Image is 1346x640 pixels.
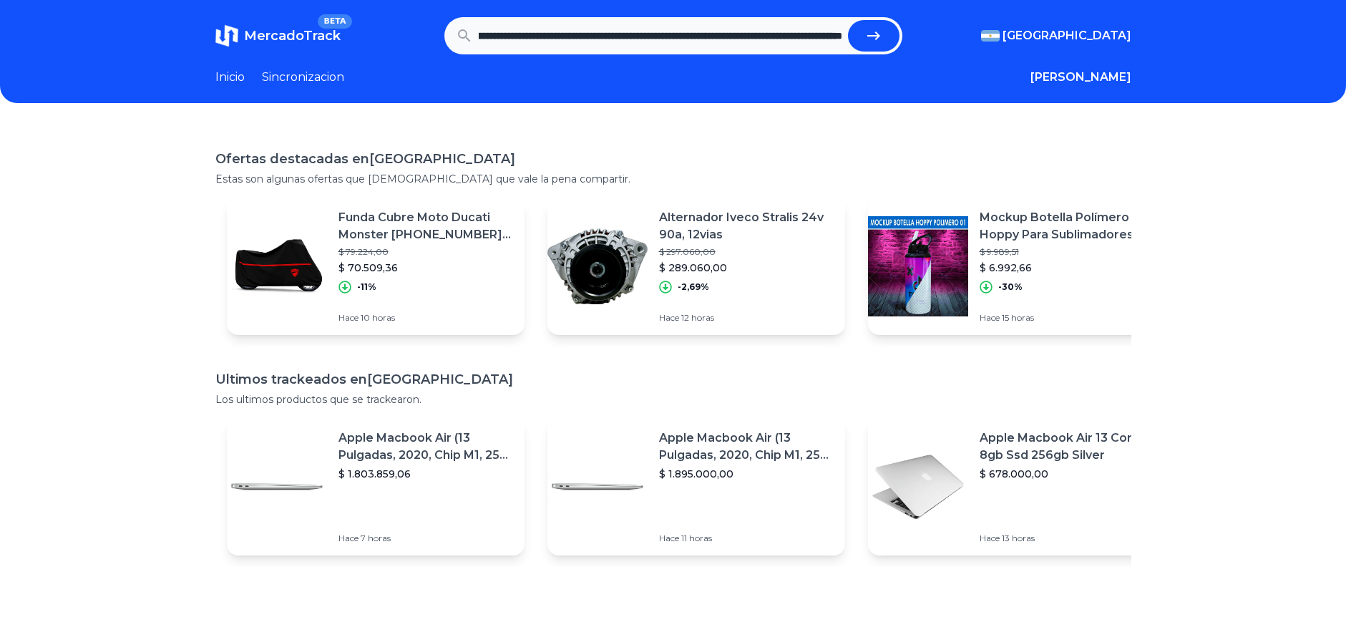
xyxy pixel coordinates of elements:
[215,369,1131,389] h1: Ultimos trackeados en [GEOGRAPHIC_DATA]
[659,430,834,464] p: Apple Macbook Air (13 Pulgadas, 2020, Chip M1, 256 Gb De Ssd, 8 Gb De Ram) - Plata
[998,281,1023,293] p: -30%
[547,437,648,537] img: Featured image
[227,418,525,556] a: Featured imageApple Macbook Air (13 Pulgadas, 2020, Chip M1, 256 Gb De Ssd, 8 Gb De Ram) - Plata$...
[980,533,1154,544] p: Hace 13 horas
[547,216,648,316] img: Featured image
[227,216,327,316] img: Featured image
[227,198,525,335] a: Featured imageFunda Cubre Moto Ducati Monster [PHONE_NUMBER] Panigale !$ 79.224,00$ 70.509,36-11%...
[244,28,341,44] span: MercadoTrack
[981,27,1131,44] button: [GEOGRAPHIC_DATA]
[357,281,376,293] p: -11%
[338,533,513,544] p: Hace 7 horas
[659,246,834,258] p: $ 297.060,00
[980,312,1154,324] p: Hace 15 horas
[868,418,1166,556] a: Featured imageApple Macbook Air 13 Core I5 8gb Ssd 256gb Silver$ 678.000,00Hace 13 horas
[547,418,845,556] a: Featured imageApple Macbook Air (13 Pulgadas, 2020, Chip M1, 256 Gb De Ssd, 8 Gb De Ram) - Plata$...
[338,467,513,481] p: $ 1.803.859,06
[981,30,1000,42] img: Argentina
[659,467,834,481] p: $ 1.895.000,00
[659,261,834,275] p: $ 289.060,00
[659,209,834,243] p: Alternador Iveco Stralis 24v 90a, 12vias
[215,172,1131,186] p: Estas son algunas ofertas que [DEMOGRAPHIC_DATA] que vale la pena compartir.
[318,14,351,29] span: BETA
[215,149,1131,169] h1: Ofertas destacadas en [GEOGRAPHIC_DATA]
[338,430,513,464] p: Apple Macbook Air (13 Pulgadas, 2020, Chip M1, 256 Gb De Ssd, 8 Gb De Ram) - Plata
[215,69,245,86] a: Inicio
[980,209,1154,243] p: Mockup Botella Polímero Hoppy Para Sublimadores Versión 01
[980,467,1154,481] p: $ 678.000,00
[980,430,1154,464] p: Apple Macbook Air 13 Core I5 8gb Ssd 256gb Silver
[215,24,341,47] a: MercadoTrackBETA
[338,209,513,243] p: Funda Cubre Moto Ducati Monster [PHONE_NUMBER] Panigale !
[980,246,1154,258] p: $ 9.989,51
[868,216,968,316] img: Featured image
[678,281,709,293] p: -2,69%
[215,392,1131,407] p: Los ultimos productos que se trackearon.
[868,198,1166,335] a: Featured imageMockup Botella Polímero Hoppy Para Sublimadores Versión 01$ 9.989,51$ 6.992,66-30%H...
[659,533,834,544] p: Hace 11 horas
[215,24,238,47] img: MercadoTrack
[1003,27,1131,44] span: [GEOGRAPHIC_DATA]
[338,312,513,324] p: Hace 10 horas
[980,261,1154,275] p: $ 6.992,66
[659,312,834,324] p: Hace 12 horas
[262,69,344,86] a: Sincronizacion
[868,437,968,537] img: Featured image
[338,246,513,258] p: $ 79.224,00
[547,198,845,335] a: Featured imageAlternador Iveco Stralis 24v 90a, 12vias$ 297.060,00$ 289.060,00-2,69%Hace 12 horas
[338,261,513,275] p: $ 70.509,36
[1030,69,1131,86] button: [PERSON_NAME]
[227,437,327,537] img: Featured image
